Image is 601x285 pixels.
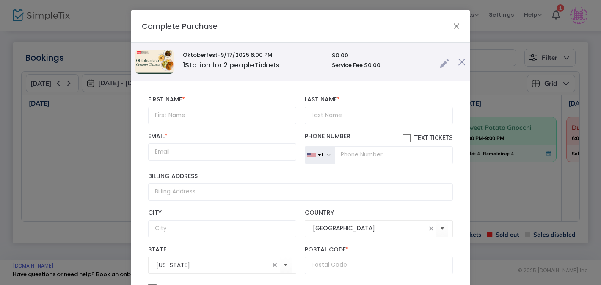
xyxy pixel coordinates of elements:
input: First Name [148,107,296,124]
button: +1 [305,146,335,164]
h6: Oktoberfest [183,52,323,59]
button: Select [436,220,448,237]
span: clear [426,224,436,234]
img: Oktoberfest1.png [135,50,174,74]
h6: $0.00 [332,52,431,59]
div: +1 [317,151,323,158]
input: Postal Code [305,257,453,274]
span: Text Tickets [414,134,453,141]
label: State [148,246,296,254]
label: Email [148,133,296,140]
input: Billing Address [148,183,453,201]
h6: Service Fee $0.00 [332,62,431,69]
label: City [148,209,296,217]
img: cross.png [458,58,466,66]
label: Country [305,209,453,217]
label: Postal Code [305,246,453,254]
label: First Name [148,96,296,103]
input: Select State [156,261,270,270]
span: Station for 2 people [183,60,280,70]
input: Phone Number [335,146,453,164]
span: -9/17/2025 6:00 PM [218,51,273,59]
span: Tickets [254,60,280,70]
label: Phone Number [305,133,453,143]
span: clear [270,260,280,270]
span: 1 [183,60,185,70]
input: Last Name [305,107,453,124]
input: Select Country [313,224,426,233]
label: Billing Address [148,173,453,180]
button: Close [451,20,462,31]
label: Last Name [305,96,453,103]
input: City [148,220,296,237]
button: Select [280,257,292,274]
h4: Complete Purchase [142,20,218,32]
input: Email [148,143,296,161]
